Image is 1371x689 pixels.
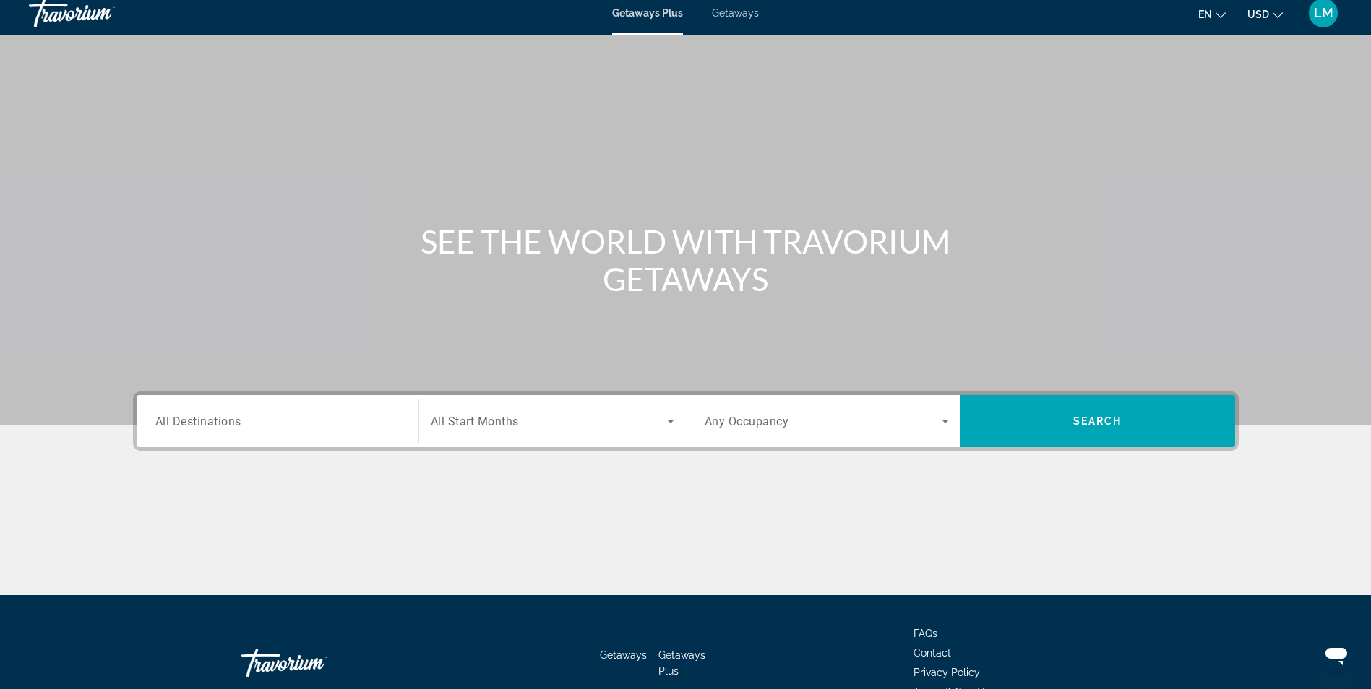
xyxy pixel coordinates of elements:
[1314,6,1333,20] span: LM
[1073,415,1122,427] span: Search
[914,647,951,659] a: Contact
[155,414,241,428] span: All Destinations
[612,7,683,19] a: Getaways Plus
[415,222,957,298] h1: SEE THE WORLD WITH TRAVORIUM GETAWAYS
[1198,4,1226,25] button: Change language
[1247,9,1269,20] span: USD
[712,7,759,19] a: Getaways
[137,395,1235,447] div: Search widget
[914,667,980,678] a: Privacy Policy
[960,395,1235,447] button: Search
[1198,9,1212,20] span: en
[600,649,647,661] a: Getaways
[431,415,519,428] span: All Start Months
[658,649,705,677] a: Getaways Plus
[705,415,789,428] span: Any Occupancy
[241,641,386,685] a: Travorium
[914,628,937,639] a: FAQs
[1313,631,1359,677] iframe: Button to launch messaging window
[1247,4,1283,25] button: Change currency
